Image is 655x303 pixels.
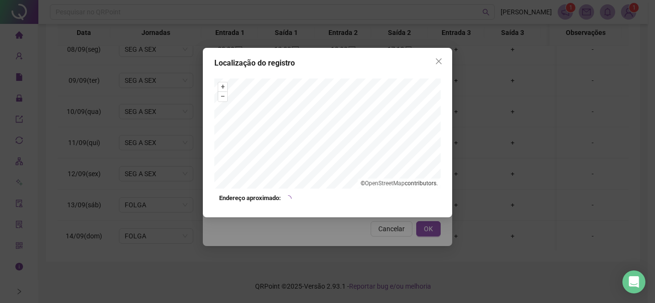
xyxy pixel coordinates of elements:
li: © contributors. [361,180,438,187]
button: – [218,92,227,101]
div: Localização do registro [214,57,441,69]
strong: Endereço aproximado: [219,193,281,203]
a: OpenStreetMap [365,180,405,187]
button: + [218,82,227,91]
span: loading [285,195,292,202]
span: close [435,57,443,65]
div: Open Intercom Messenger [622,270,645,293]
button: Close [431,54,446,69]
